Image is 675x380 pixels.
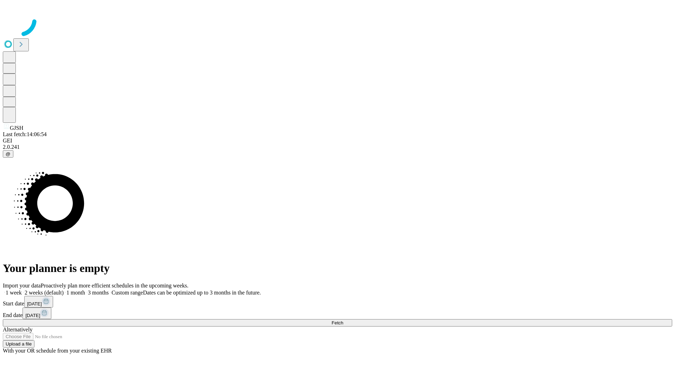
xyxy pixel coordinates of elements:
[25,290,64,296] span: 2 weeks (default)
[66,290,85,296] span: 1 month
[3,144,672,150] div: 2.0.241
[3,319,672,327] button: Fetch
[3,283,41,289] span: Import your data
[3,138,672,144] div: GEI
[25,313,40,318] span: [DATE]
[24,296,53,308] button: [DATE]
[3,340,34,348] button: Upload a file
[88,290,109,296] span: 3 months
[3,150,13,158] button: @
[3,308,672,319] div: End date
[3,348,112,354] span: With your OR schedule from your existing EHR
[3,296,672,308] div: Start date
[143,290,261,296] span: Dates can be optimized up to 3 months in the future.
[3,327,32,332] span: Alternatively
[6,151,11,157] span: @
[332,320,343,325] span: Fetch
[10,125,23,131] span: GJSH
[3,262,672,275] h1: Your planner is empty
[111,290,143,296] span: Custom range
[22,308,51,319] button: [DATE]
[6,290,22,296] span: 1 week
[3,131,47,137] span: Last fetch: 14:06:54
[41,283,188,289] span: Proactively plan more efficient schedules in the upcoming weeks.
[27,301,42,306] span: [DATE]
